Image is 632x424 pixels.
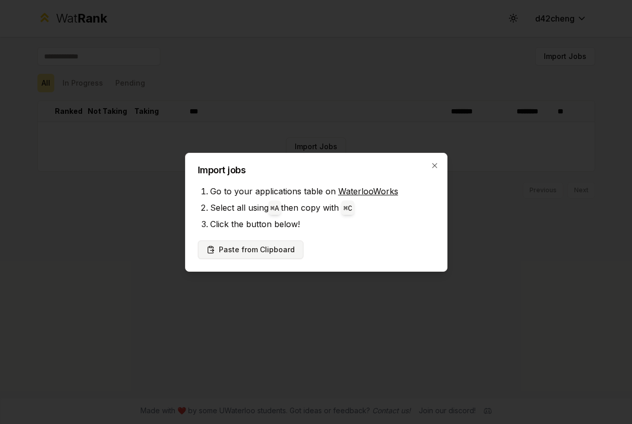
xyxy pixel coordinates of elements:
button: Paste from Clipboard [198,240,303,259]
code: ⌘ A [271,205,279,213]
code: ⌘ C [343,205,352,213]
a: WaterlooWorks [338,186,398,196]
li: Select all using then copy with [210,199,435,216]
h2: Import jobs [198,166,435,175]
li: Click the button below! [210,216,435,232]
li: Go to your applications table on [210,183,435,199]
